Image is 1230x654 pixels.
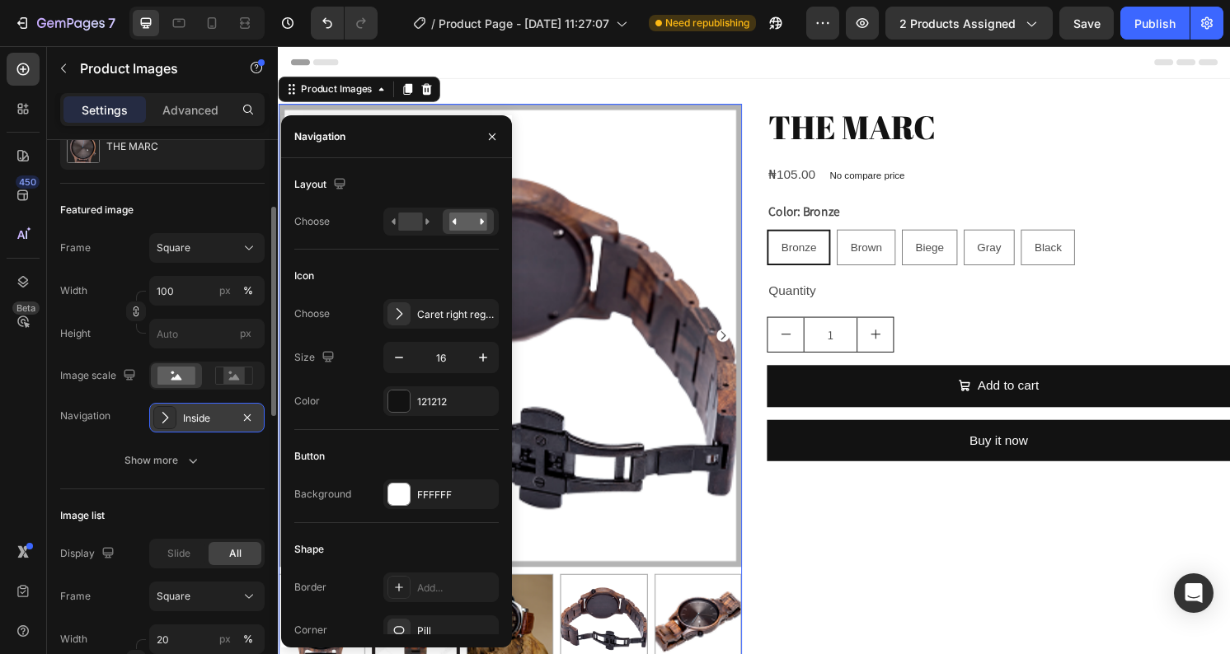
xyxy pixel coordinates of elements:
button: % [215,629,235,649]
span: Black [786,202,814,215]
span: Brown [594,202,627,215]
p: No compare price [573,129,651,139]
div: Button [294,449,325,464]
label: Width [60,632,87,647]
div: Choose [294,214,330,229]
button: Square [149,233,265,263]
div: Open Intercom Messenger [1174,573,1214,613]
span: Gray [726,202,751,215]
button: 7 [7,7,123,40]
div: Inside [183,411,231,426]
div: Corner [294,623,327,638]
p: Product Images [80,58,220,78]
span: Product Page - [DATE] 11:27:07 [439,15,609,32]
input: px [149,319,265,348]
div: Undo/Redo [311,7,378,40]
button: px [238,281,258,301]
div: Border [294,580,326,595]
div: Add to cart [726,341,790,365]
input: px% [149,276,265,306]
span: Square [157,589,190,604]
button: % [215,281,235,301]
label: Height [60,326,91,341]
div: Beta [12,301,40,315]
div: Choose [294,306,330,321]
p: Settings [82,101,128,119]
label: Frame [60,589,91,604]
div: FFFFFF [417,488,495,502]
label: Width [60,283,87,298]
p: THE MARC [106,141,158,152]
button: 2 products assigned [885,7,1053,40]
input: px% [149,624,265,654]
div: Add... [417,581,495,596]
div: px [219,283,231,298]
div: Display [60,543,118,565]
div: Featured image [60,203,134,217]
div: Navigation [294,129,345,144]
p: 7 [108,13,115,33]
div: Pill [417,624,495,638]
button: Save [1059,7,1114,40]
span: Square [157,241,190,255]
iframe: Design area [278,46,1230,654]
div: px [219,632,231,647]
div: Size [294,347,338,369]
button: decrement [509,282,546,317]
div: Layout [294,174,350,196]
span: Save [1073,16,1101,30]
h2: THE MARC [508,60,989,107]
button: Add to cart [508,331,989,375]
div: % [243,283,253,298]
span: Need republishing [665,16,749,30]
span: All [229,546,242,561]
div: Background [294,487,351,502]
legend: Color: Bronze [508,161,585,184]
div: Buy it now [718,398,779,422]
div: Show more [124,452,201,469]
span: / [431,15,435,32]
div: ₦105.00 [508,120,560,147]
img: product feature img [67,130,100,163]
div: Caret right regular [417,307,495,322]
div: Quantity [508,241,989,268]
div: Shape [294,542,324,557]
label: Frame [60,241,91,255]
span: 2 products assigned [899,15,1016,32]
button: px [238,629,258,649]
div: 121212 [417,395,495,409]
div: Product Images [21,37,101,52]
p: Advanced [162,101,218,119]
div: Navigation [60,409,110,423]
div: Image list [60,508,105,523]
div: Icon [294,269,314,283]
div: % [243,632,253,647]
div: Publish [1134,15,1176,32]
span: Bronze [523,202,559,215]
div: Color [294,394,320,409]
button: Square [149,582,265,611]
span: px [240,327,251,339]
span: Biege [662,202,692,215]
button: increment [602,282,639,317]
span: Slide [167,546,190,561]
button: Show more [60,446,265,475]
button: Buy it now [508,388,989,432]
input: quantity [546,282,602,317]
div: 450 [16,175,40,189]
button: Carousel Next Arrow [455,294,468,307]
div: Image scale [60,365,139,387]
button: Publish [1120,7,1190,40]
